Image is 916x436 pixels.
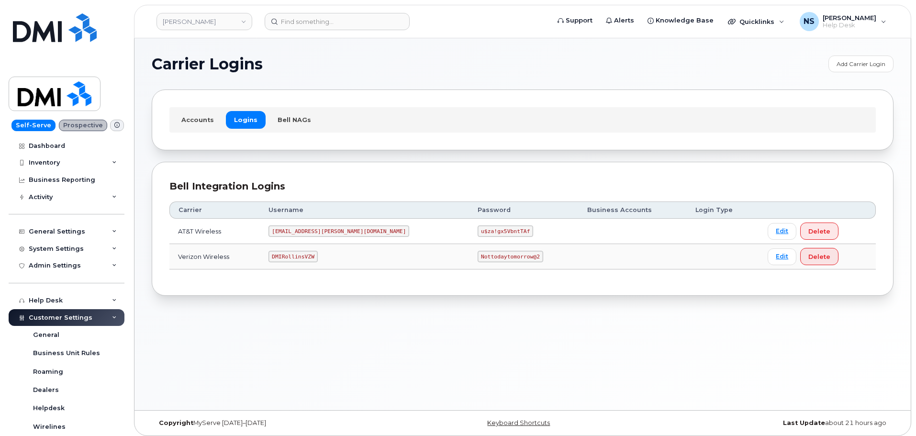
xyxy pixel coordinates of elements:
[268,225,409,237] code: [EMAIL_ADDRESS][PERSON_NAME][DOMAIN_NAME]
[646,419,894,427] div: about 21 hours ago
[169,244,260,269] td: Verizon Wireless
[260,201,469,219] th: Username
[152,57,263,71] span: Carrier Logins
[268,251,317,262] code: DMIRollinsVZW
[828,56,894,72] a: Add Carrier Login
[579,201,687,219] th: Business Accounts
[226,111,266,128] a: Logins
[687,201,759,219] th: Login Type
[768,248,796,265] a: Edit
[800,223,838,240] button: Delete
[800,248,838,265] button: Delete
[152,419,399,427] div: MyServe [DATE]–[DATE]
[478,251,543,262] code: Nottodaytomorrow@2
[159,419,193,426] strong: Copyright
[269,111,319,128] a: Bell NAGs
[169,219,260,244] td: AT&T Wireless
[478,225,533,237] code: u$za!gx5VbntTAf
[783,419,825,426] strong: Last Update
[169,179,876,193] div: Bell Integration Logins
[469,201,578,219] th: Password
[808,252,830,261] span: Delete
[768,223,796,240] a: Edit
[808,227,830,236] span: Delete
[487,419,550,426] a: Keyboard Shortcuts
[173,111,222,128] a: Accounts
[169,201,260,219] th: Carrier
